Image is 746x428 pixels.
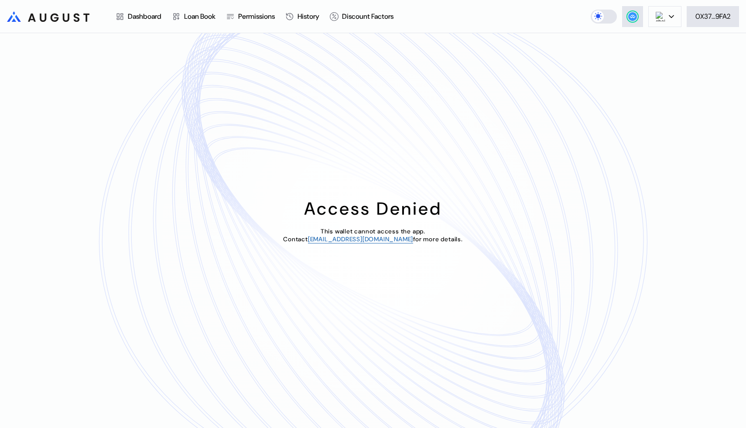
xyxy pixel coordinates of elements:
div: Access Denied [304,197,442,220]
img: chain logo [656,12,665,21]
a: Dashboard [110,0,167,33]
div: Loan Book [184,12,216,21]
div: Discount Factors [342,12,394,21]
a: Discount Factors [325,0,399,33]
span: This wallet cannot access the app. Contact for more details. [283,227,463,243]
div: History [298,12,319,21]
a: History [280,0,325,33]
a: Loan Book [167,0,221,33]
div: Permissions [238,12,275,21]
a: [EMAIL_ADDRESS][DOMAIN_NAME] [308,235,413,243]
div: Dashboard [128,12,161,21]
a: Permissions [221,0,280,33]
button: 0X37...9FA2 [687,6,739,27]
button: chain logo [648,6,681,27]
div: 0X37...9FA2 [695,12,730,21]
